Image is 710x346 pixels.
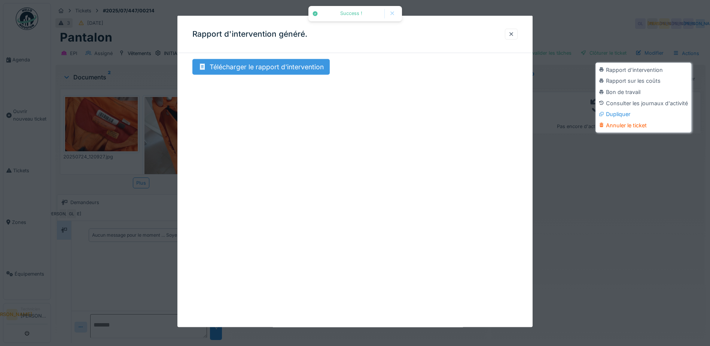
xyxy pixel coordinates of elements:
div: Télécharger le rapport d'intervention [192,59,330,75]
div: Rapport d'intervention [597,64,689,76]
div: Annuler le ticket [597,120,689,131]
div: Bon de travail [597,86,689,98]
h3: Rapport d'intervention généré. [192,30,307,39]
div: Rapport sur les coûts [597,75,689,86]
div: Consulter les journaux d'activité [597,98,689,109]
div: Success ! [322,10,381,17]
div: Dupliquer [597,109,689,120]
